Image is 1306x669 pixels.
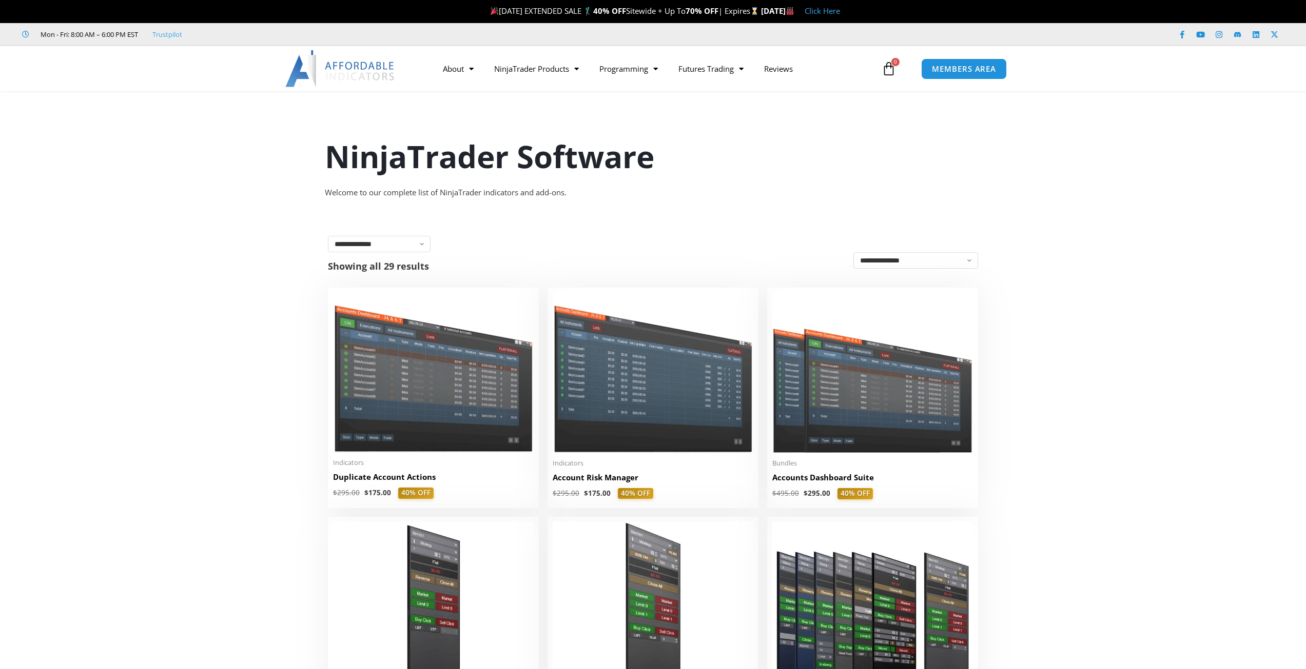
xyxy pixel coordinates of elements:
span: Bundles [772,459,973,468]
h2: Accounts Dashboard Suite [772,472,973,483]
span: 40% OFF [837,488,873,499]
h2: Duplicate Account Actions [333,472,534,482]
strong: 40% OFF [593,6,626,16]
a: Account Risk Manager [553,472,753,488]
span: $ [364,488,368,497]
a: 0 [866,54,911,84]
a: Click Here [805,6,840,16]
bdi: 295.00 [553,489,579,498]
a: About [433,57,484,80]
a: Reviews [754,57,803,80]
span: Indicators [333,458,534,467]
span: $ [333,488,337,497]
a: MEMBERS AREA [921,58,1007,79]
a: Accounts Dashboard Suite [772,472,973,488]
img: ⌛ [751,7,758,15]
span: $ [772,489,776,498]
span: [DATE] EXTENDED SALE 🏌️‍♂️ Sitewide + Up To | Expires [488,6,761,16]
bdi: 175.00 [584,489,611,498]
span: Indicators [553,459,753,468]
bdi: 175.00 [364,488,391,497]
bdi: 295.00 [333,488,360,497]
img: 🏭 [786,7,794,15]
strong: 70% OFF [686,6,718,16]
nav: Menu [433,57,879,80]
a: Duplicate Account Actions [333,472,534,488]
span: 40% OFF [618,488,653,499]
span: MEMBERS AREA [932,65,996,73]
p: Showing all 29 results [328,261,429,271]
a: Futures Trading [668,57,754,80]
div: Welcome to our complete list of NinjaTrader indicators and add-ons. [325,186,982,200]
a: Programming [589,57,668,80]
img: LogoAI | Affordable Indicators – NinjaTrader [285,50,396,87]
img: Duplicate Account Actions [333,293,534,452]
span: 40% OFF [398,488,434,499]
a: Trustpilot [152,28,182,40]
strong: [DATE] [761,6,794,16]
select: Shop order [853,252,978,269]
span: Mon - Fri: 8:00 AM – 6:00 PM EST [38,28,138,40]
span: $ [804,489,808,498]
img: Accounts Dashboard Suite [772,293,973,453]
a: NinjaTrader Products [484,57,589,80]
span: $ [553,489,557,498]
bdi: 495.00 [772,489,799,498]
span: 0 [891,58,900,66]
span: $ [584,489,588,498]
bdi: 295.00 [804,489,830,498]
img: Account Risk Manager [553,293,753,452]
img: 🎉 [491,7,498,15]
h1: NinjaTrader Software [325,135,982,178]
h2: Account Risk Manager [553,472,753,483]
